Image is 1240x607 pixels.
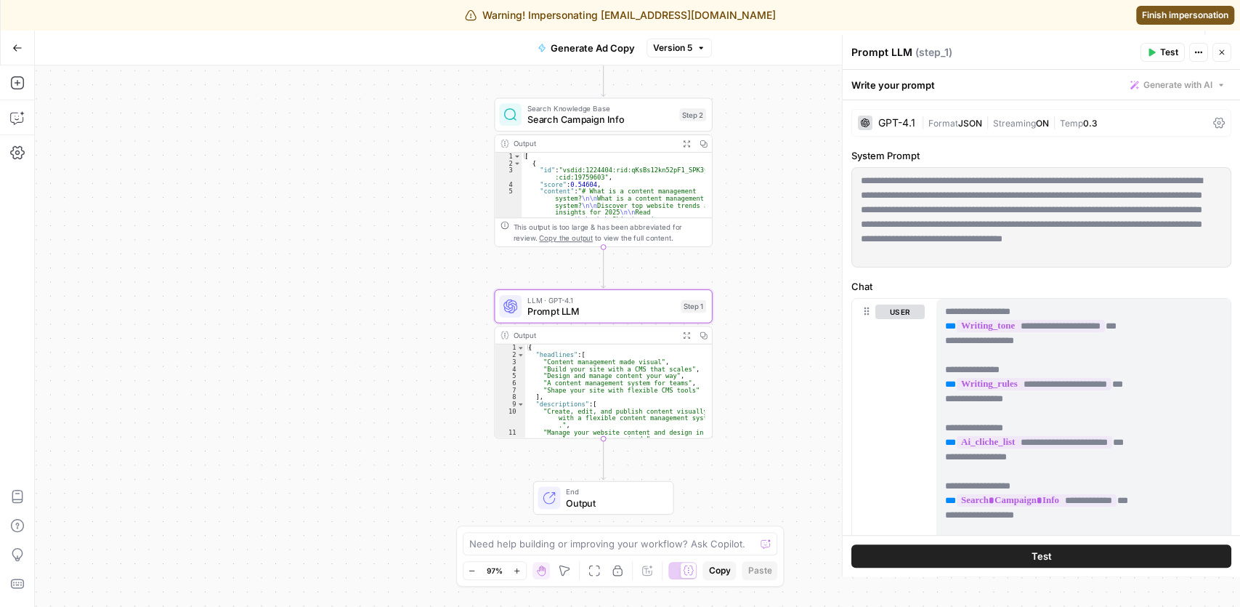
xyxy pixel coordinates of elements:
[1142,9,1228,22] span: Finish impersonation
[1140,43,1185,62] button: Test
[495,379,525,387] div: 6
[495,181,522,188] div: 4
[851,279,1231,294] label: Chat
[851,148,1231,163] label: System Prompt
[878,118,915,128] div: GPT-4.1
[843,70,1240,100] div: Write your prompt
[1143,79,1212,92] span: Generate with AI
[681,300,706,313] div: Step 1
[1136,6,1234,25] a: Finish impersonation
[551,41,635,55] span: Generate Ad Copy
[513,153,521,160] span: Toggle code folding, rows 1 through 7
[495,401,525,408] div: 9
[1031,549,1051,563] span: Test
[516,351,524,358] span: Toggle code folding, rows 2 through 8
[566,496,662,510] span: Output
[495,393,525,401] div: 8
[1124,76,1231,95] button: Generate with AI
[527,102,674,114] span: Search Knowledge Base
[958,118,982,129] span: JSON
[495,408,525,429] div: 10
[527,304,675,318] span: Prompt LLM
[495,429,525,443] div: 11
[495,387,525,394] div: 7
[487,565,503,576] span: 97%
[495,160,522,167] div: 2
[653,41,692,55] span: Version 5
[516,345,524,352] span: Toggle code folding, rows 1 through 18
[529,36,644,60] button: Generate Ad Copy
[527,294,675,306] span: LLM · GPT-4.1
[465,8,776,23] div: Warning! Impersonating [EMAIL_ADDRESS][DOMAIN_NAME]
[495,153,522,160] div: 1
[747,564,771,577] span: Paste
[495,372,525,379] div: 5
[921,115,928,129] span: |
[601,438,606,480] g: Edge from step_1 to end
[513,138,673,150] div: Output
[875,305,925,319] button: user
[539,234,593,243] span: Copy the output
[1049,115,1060,129] span: |
[851,544,1231,568] button: Test
[928,118,958,129] span: Format
[1160,46,1178,59] span: Test
[601,55,606,97] g: Edge from start to step_2
[679,108,706,121] div: Step 2
[495,366,525,373] div: 4
[513,221,705,244] div: This output is too large & has been abbreviated for review. to view the full content.
[601,246,606,288] g: Edge from step_2 to step_1
[527,113,674,126] span: Search Campaign Info
[516,401,524,408] span: Toggle code folding, rows 9 through 13
[1060,118,1083,129] span: Temp
[708,564,730,577] span: Copy
[851,45,1136,60] div: Prompt LLM
[702,561,736,580] button: Copy
[742,561,777,580] button: Paste
[494,289,712,438] div: LLM · GPT-4.1Prompt LLMStep 1Output{ "headlines":[ "Content management made visual", "Build your ...
[513,329,673,341] div: Output
[495,166,522,180] div: 3
[647,39,712,57] button: Version 5
[495,345,525,352] div: 1
[1083,118,1098,129] span: 0.3
[513,160,521,167] span: Toggle code folding, rows 2 through 6
[495,351,525,358] div: 2
[494,98,712,247] div: Search Knowledge BaseSearch Campaign InfoStep 2Output[ { "id":"vsdid:1224404:rid:qKsBs12kn52pF1_S...
[566,486,662,497] span: End
[915,45,952,60] span: ( step_1 )
[495,358,525,366] div: 3
[494,481,712,515] div: EndOutput
[993,118,1036,129] span: Streaming
[982,115,993,129] span: |
[1036,118,1049,129] span: ON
